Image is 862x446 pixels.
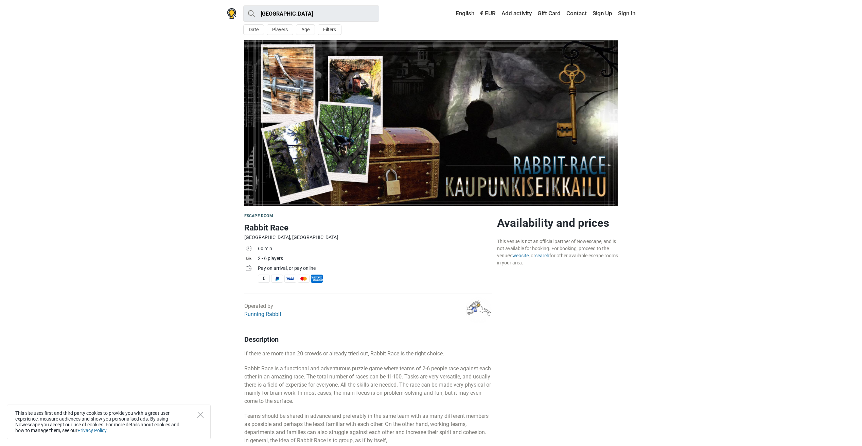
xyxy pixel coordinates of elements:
[244,302,281,318] div: Operated by
[243,5,379,22] input: try “London”
[258,254,492,264] td: 2 - 6 players
[565,7,588,20] a: Contact
[296,24,315,35] button: Age
[512,253,529,258] a: website
[284,275,296,283] span: Visa
[449,7,476,20] a: English
[258,265,492,272] div: Pay on arrival, or pay online
[258,244,492,254] td: 60 min
[271,275,283,283] span: PayPal
[244,213,273,218] span: Escape room
[7,405,211,439] div: This site uses first and third party cookies to provide you with a great user experience, measure...
[591,7,614,20] a: Sign Up
[311,275,323,283] span: American Express
[616,7,635,20] a: Sign In
[451,11,456,16] img: English
[243,24,264,35] button: Date
[536,7,562,20] a: Gift Card
[497,238,618,266] div: This venue is not an official partner of Nowescape, and is not available for booking. For booking...
[244,335,492,343] h4: Description
[244,350,492,358] p: If there are more than 20 crowds or already tried out, Rabbit Race is the right choice.
[500,7,533,20] a: Add activity
[244,365,492,405] p: Rabbit Race is a functional and adventurous puzzle game where teams of 2-6 people race against ea...
[244,412,492,445] p: Teams should be shared in advance and preferably in the same team with as many different members ...
[227,8,236,19] img: Nowescape logo
[298,275,310,283] span: MasterCard
[465,297,492,323] img: 258be18e31c81885l.png
[535,253,549,258] a: search
[267,24,293,35] button: Players
[318,24,341,35] button: Filters
[244,311,281,317] a: Running Rabbit
[497,216,618,230] h2: Availability and prices
[244,234,492,241] div: [GEOGRAPHIC_DATA], [GEOGRAPHIC_DATA]
[244,222,492,234] h1: Rabbit Race
[197,412,204,418] button: Close
[77,428,106,433] a: Privacy Policy
[244,40,618,206] img: Rabbit Race photo 1
[258,275,270,283] span: Cash
[478,7,497,20] a: € EUR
